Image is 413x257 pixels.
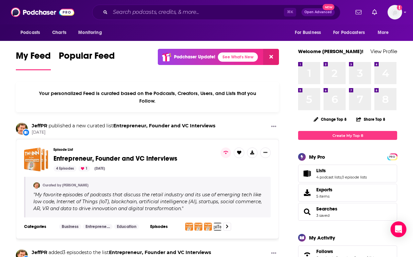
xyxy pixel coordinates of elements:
[298,48,363,54] a: Welcome [PERSON_NAME]!
[43,183,88,187] a: Curated by [PERSON_NAME]
[247,147,258,158] button: Show More Button
[16,82,279,112] div: Your personalized Feed is curated based on the Podcasts, Creators, Users, and Lists that you Follow.
[150,224,180,229] h3: Episodes
[16,123,28,135] img: JeffPR
[300,207,314,216] a: Searches
[290,26,329,39] button: open menu
[48,26,70,39] a: Charts
[78,166,90,172] div: 1
[323,4,334,10] span: New
[83,224,113,229] a: Entrepreneur
[298,184,397,202] a: Exports
[370,48,397,54] a: View Profile
[298,165,397,182] span: Lists
[16,50,51,65] span: My Feed
[316,175,341,179] a: 4 podcast lists
[114,224,139,229] a: Education
[32,123,215,129] h3: published a new curated list
[342,175,367,179] a: 0 episode lists
[284,8,296,16] span: ⌘ K
[316,194,332,199] span: 5 items
[52,28,66,37] span: Charts
[391,221,406,237] div: Open Intercom Messenger
[11,6,74,18] img: Podchaser - Follow, Share and Rate Podcasts
[300,188,314,197] span: Exports
[59,224,81,229] a: Business
[356,113,386,126] button: Share Top 8
[53,147,215,152] h3: Episode List
[397,5,402,10] svg: Add a profile image
[295,28,321,37] span: For Business
[20,28,40,37] span: Podcasts
[185,223,193,231] img: A Conversation with Jonathan Abrams, Entrepreneur, Investor, Mentor and VC
[316,168,367,174] a: Lists
[316,168,326,174] span: Lists
[316,213,329,218] a: 3 saved
[388,154,396,159] span: PRO
[32,249,211,256] h3: to the list
[32,249,47,255] a: JeffPR
[32,130,215,135] span: [DATE]
[22,129,30,136] div: New List
[194,223,202,231] img: Guy Yehiav: How to Grow a Startup
[16,26,49,39] button: open menu
[33,192,262,211] span: My favorite episodes of podcasts that discuss the retail industry and its use of emerging tech li...
[59,50,115,65] span: Popular Feed
[49,249,87,255] span: added 3 episodes
[353,7,364,18] a: Show notifications dropdown
[33,182,40,189] img: JeffPR
[59,50,115,70] a: Popular Feed
[32,123,47,129] a: JeffPR
[92,5,340,20] div: Search podcasts, credits, & more...
[378,28,389,37] span: More
[16,50,51,70] a: My Feed
[388,154,396,159] a: PRO
[316,187,332,193] span: Exports
[174,54,215,60] p: Podchaser Update!
[74,26,110,39] button: open menu
[24,147,48,172] a: Entrepreneur, Founder and VC Interviews
[388,5,402,19] button: Show profile menu
[298,131,397,140] a: Create My Top 8
[260,147,271,158] button: Show More Button
[218,52,258,62] a: See What's New
[109,249,211,255] a: Entrepreneur, Founder and VC Interviews
[341,175,342,179] span: ,
[373,26,397,39] button: open menu
[300,169,314,178] a: Lists
[316,206,337,212] a: Searches
[309,154,325,160] div: My Pro
[53,166,77,172] div: 4 Episodes
[24,224,54,229] h3: Categories
[309,235,335,241] div: My Activity
[388,5,402,19] span: Logged in as cmand-c
[53,154,177,163] span: Entrepreneur, Founder and VC Interviews
[329,26,374,39] button: open menu
[113,123,215,129] a: Entrepreneur, Founder and VC Interviews
[53,155,177,162] a: Entrepreneur, Founder and VC Interviews
[214,223,222,231] img: Michael Tam of Craft Ventures Discusses LegalTech Fundraising - LegalTechLIVE - Episode 112
[33,192,262,211] span: " "
[369,7,380,18] a: Show notifications dropdown
[316,248,374,254] a: Follows
[388,5,402,19] img: User Profile
[92,166,108,172] div: [DATE]
[78,28,102,37] span: Monitoring
[310,115,351,123] button: Change Top 8
[316,248,333,254] span: Follows
[268,123,279,131] button: Show More Button
[110,7,284,17] input: Search podcasts, credits, & more...
[304,11,332,14] span: Open Advanced
[298,203,397,221] span: Searches
[333,28,365,37] span: For Podcasters
[204,223,212,231] img: The 5 Forces of Innovation in Retail
[301,8,335,16] button: Open AdvancedNew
